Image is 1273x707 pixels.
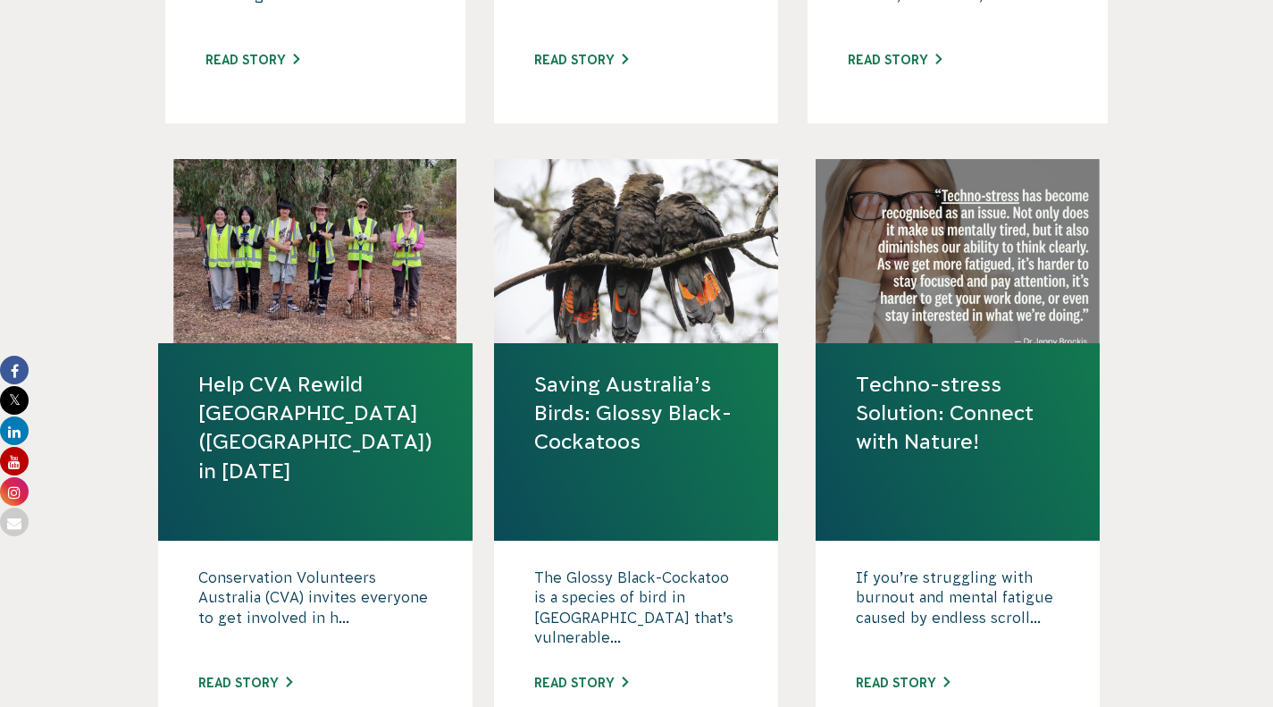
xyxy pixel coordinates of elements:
[534,53,628,67] a: Read story
[856,676,950,690] a: Read story
[198,568,432,657] p: Conservation Volunteers Australia (CVA) invites everyone to get involved in h...
[848,53,942,67] a: Read story
[856,568,1059,657] p: If you’re struggling with burnout and mental fatigue caused by endless scroll...
[534,676,628,690] a: Read story
[534,370,738,457] a: Saving Australia’s Birds: Glossy Black-Cockatoos
[198,370,432,485] a: Help CVA Rewild [GEOGRAPHIC_DATA] ([GEOGRAPHIC_DATA]) in [DATE]
[856,370,1059,457] a: Techno-stress Solution: Connect with Nature!
[205,53,299,67] a: Read story
[198,676,292,690] a: Read story
[534,568,738,657] p: The Glossy Black-Cockatoo is a species of bird in [GEOGRAPHIC_DATA] that’s vulnerable...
